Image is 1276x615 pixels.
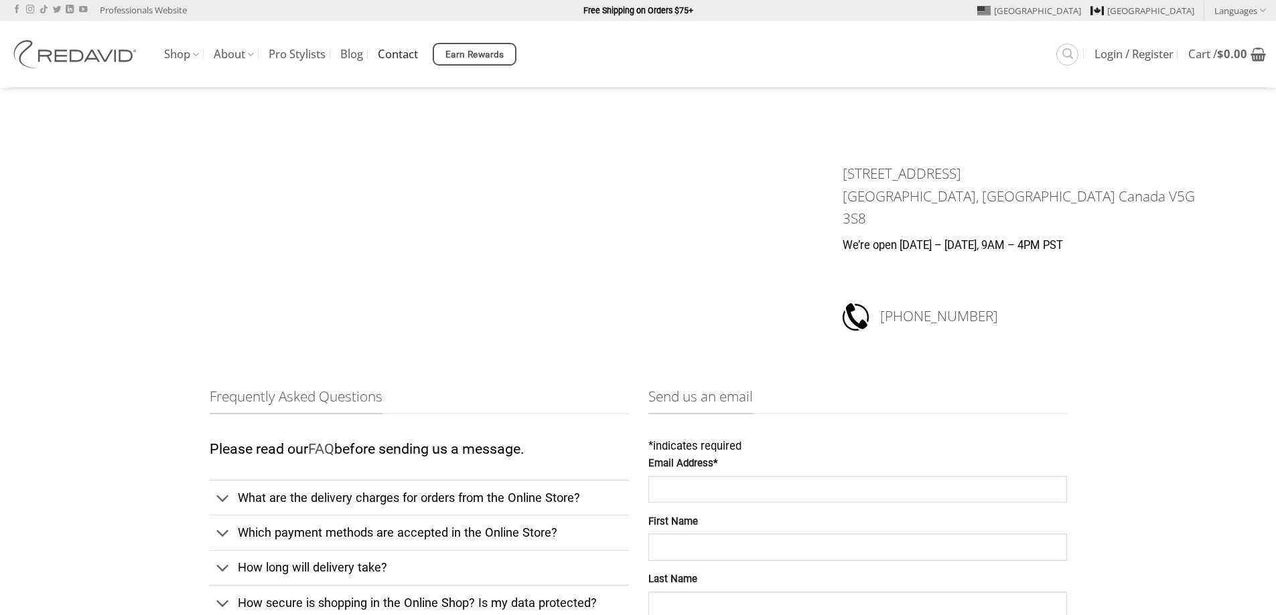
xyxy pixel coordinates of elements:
strong: Free Shipping on Orders $75+ [583,5,693,15]
span: Frequently Asked Questions [210,385,382,414]
span: Which payment methods are accepted in the Online Store? [238,525,557,539]
a: FAQ [308,440,334,457]
h3: [PHONE_NUMBER] [880,301,1199,332]
a: Follow on YouTube [79,5,87,15]
a: Follow on TikTok [40,5,48,15]
a: View cart [1188,39,1266,69]
button: Toggle [210,554,237,584]
a: About [214,41,254,68]
label: Email Address [648,456,1067,472]
bdi: 0.00 [1217,46,1247,62]
a: [GEOGRAPHIC_DATA] [1090,1,1194,21]
p: Please read our before sending us a message. [210,438,628,461]
label: First Name [648,514,1067,530]
a: Follow on Instagram [26,5,34,15]
p: We’re open [DATE] – [DATE], 9AM – 4PM PST [843,237,1199,255]
span: $ [1217,46,1224,62]
span: Send us an email [648,385,753,414]
a: Toggle Which payment methods are accepted in the Online Store? [210,515,628,549]
a: Shop [164,41,199,68]
img: REDAVID Salon Products | United States [10,40,144,68]
a: Search [1056,43,1078,66]
span: How long will delivery take? [238,560,387,574]
a: Toggle What are the delivery charges for orders from the Online Store? [210,480,628,515]
a: Follow on Facebook [13,5,21,15]
h3: [STREET_ADDRESS] [GEOGRAPHIC_DATA], [GEOGRAPHIC_DATA] Canada V5G 3S8 [843,163,1199,230]
a: Contact [378,42,418,66]
a: Languages [1214,1,1266,20]
a: Follow on LinkedIn [66,5,74,15]
a: Follow on Twitter [53,5,61,15]
a: [GEOGRAPHIC_DATA] [977,1,1081,21]
a: Blog [340,42,363,66]
label: Last Name [648,572,1067,588]
span: How secure is shopping in the Online Shop? Is my data protected? [238,596,597,610]
span: Login / Register [1094,49,1174,60]
span: What are the delivery charges for orders from the Online Store? [238,491,580,505]
a: Toggle How long will delivery take? [210,550,628,585]
a: Pro Stylists [269,42,326,66]
button: Toggle [210,519,237,549]
button: Toggle [210,484,237,513]
span: Cart / [1188,49,1247,60]
div: indicates required [648,438,1067,456]
span: Earn Rewards [445,48,504,62]
a: Login / Register [1094,42,1174,66]
a: Earn Rewards [433,43,516,66]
